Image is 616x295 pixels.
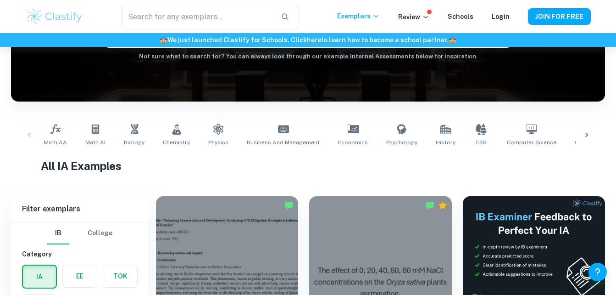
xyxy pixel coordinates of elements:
[22,249,138,259] h6: Category
[163,138,190,147] span: Chemistry
[588,263,607,281] button: Help and Feedback
[386,138,417,147] span: Psychology
[528,8,591,25] button: JOIN FOR FREE
[124,138,144,147] span: Biology
[85,138,105,147] span: Math AI
[88,222,112,244] button: College
[575,138,605,147] span: Geography
[476,138,487,147] span: ESS
[247,138,320,147] span: Business and Management
[103,265,137,287] button: TOK
[492,13,510,20] a: Login
[425,201,434,210] img: Marked
[208,138,228,147] span: Physics
[307,36,321,44] a: here
[436,138,455,147] span: History
[448,13,473,20] a: Schools
[338,138,368,147] span: Economics
[122,4,273,29] input: Search for any exemplars...
[63,265,97,287] button: EE
[26,7,84,26] img: Clastify logo
[47,222,112,244] div: Filter type choice
[11,52,605,61] h6: Not sure what to search for? You can always look through our example Internal Assessments below f...
[438,201,447,210] div: Premium
[11,196,149,222] h6: Filter exemplars
[507,138,556,147] span: Computer Science
[337,11,380,21] p: Exemplars
[398,12,429,22] p: Review
[23,266,56,288] button: IA
[2,35,614,45] h6: We just launched Clastify for Schools. Click to learn how to become a school partner.
[44,138,67,147] span: Math AA
[41,158,576,174] h1: All IA Examples
[449,36,456,44] span: 🏫
[47,222,69,244] button: IB
[160,36,167,44] span: 🏫
[284,201,294,210] img: Marked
